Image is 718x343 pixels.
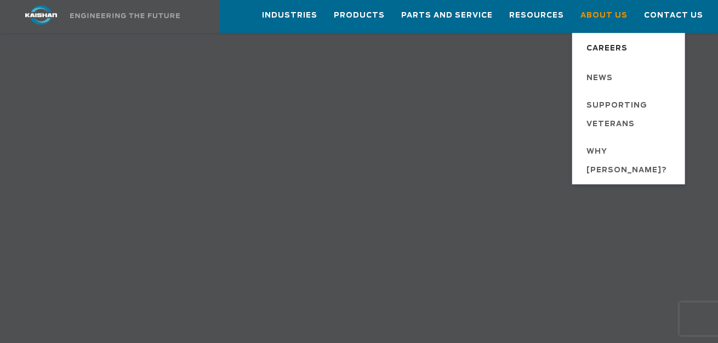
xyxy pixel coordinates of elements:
[575,33,685,63] a: Careers
[334,1,385,30] a: Products
[70,13,180,18] img: Engineering the future
[262,1,317,30] a: Industries
[586,143,674,180] span: Why [PERSON_NAME]?
[586,97,674,134] span: Supporting Veterans
[586,40,628,58] span: Careers
[401,1,493,30] a: Parts and Service
[644,1,703,30] a: Contact Us
[509,1,564,30] a: Resources
[580,1,628,30] a: About Us
[334,9,385,22] span: Products
[575,63,685,92] a: News
[401,9,493,22] span: Parts and Service
[644,9,703,22] span: Contact Us
[262,9,317,22] span: Industries
[575,138,685,184] a: Why [PERSON_NAME]?
[586,69,613,88] span: News
[575,92,685,138] a: Supporting Veterans
[509,9,564,22] span: Resources
[580,9,628,22] span: About Us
